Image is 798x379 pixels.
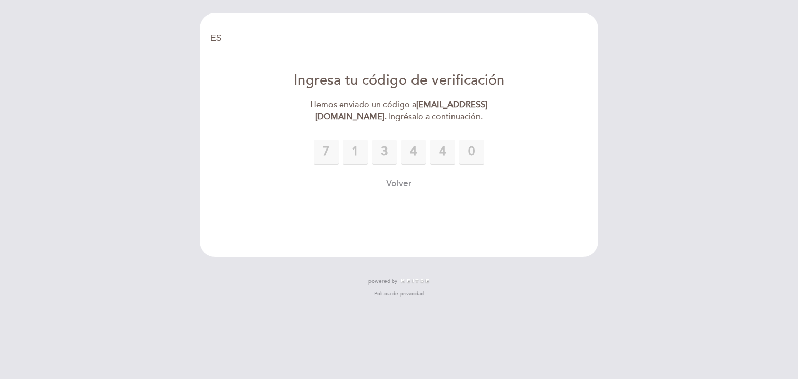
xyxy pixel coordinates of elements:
strong: [EMAIL_ADDRESS][DOMAIN_NAME] [315,100,488,122]
div: Hemos enviado un código a . Ingrésalo a continuación. [280,99,518,123]
input: 0 [343,140,368,165]
a: powered by [368,278,430,285]
button: Volver [386,177,412,190]
input: 0 [372,140,397,165]
input: 0 [314,140,339,165]
img: MEITRE [400,279,430,284]
span: powered by [368,278,397,285]
div: Ingresa tu código de verificación [280,71,518,91]
input: 0 [430,140,455,165]
a: Política de privacidad [374,290,424,297]
input: 0 [401,140,426,165]
input: 0 [459,140,484,165]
